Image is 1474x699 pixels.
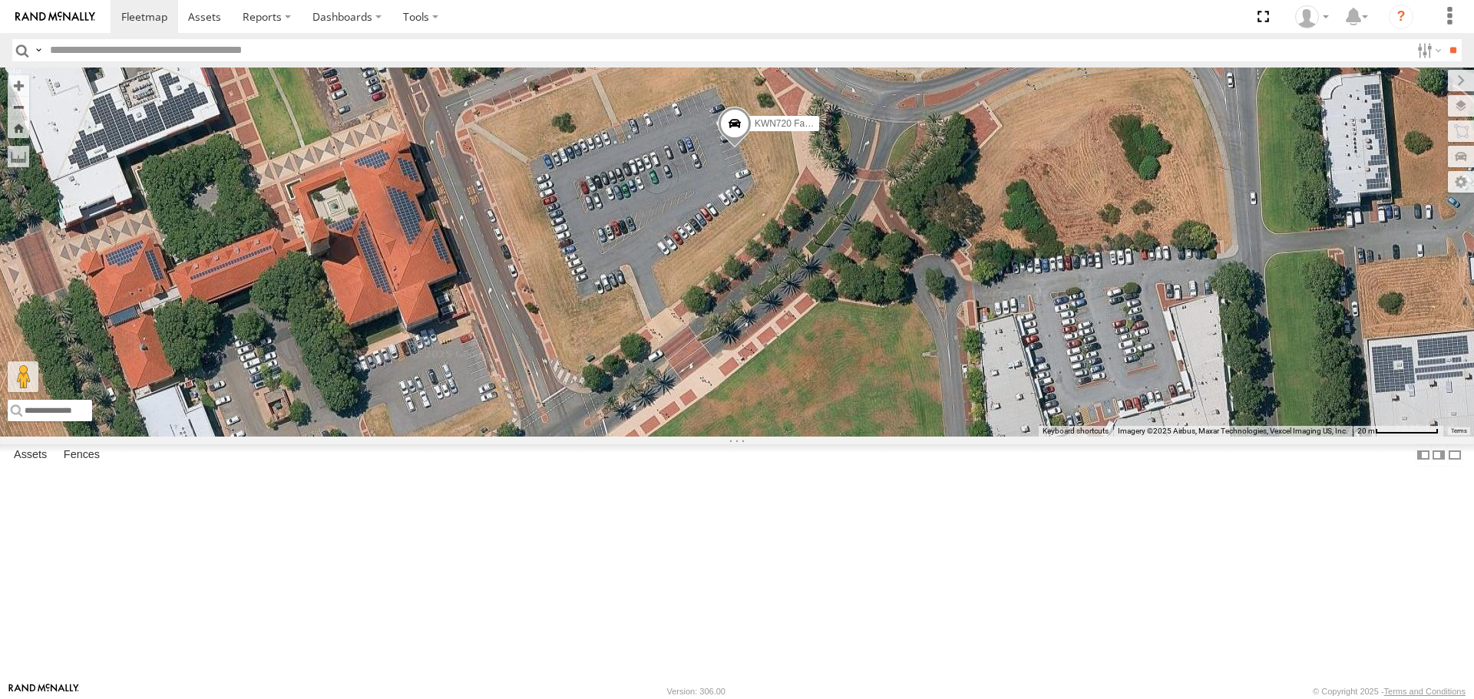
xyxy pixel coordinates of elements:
label: Measure [8,146,29,167]
label: Map Settings [1448,171,1474,193]
label: Assets [6,445,55,467]
div: Andrew Fisher [1290,5,1334,28]
a: Terms (opens in new tab) [1451,427,1467,434]
label: Dock Summary Table to the Left [1416,444,1431,467]
div: © Copyright 2025 - [1313,687,1466,696]
a: Terms and Conditions [1384,687,1466,696]
a: Visit our Website [8,684,79,699]
button: Zoom in [8,75,29,96]
img: rand-logo.svg [15,12,95,22]
button: Map Scale: 20 m per 79 pixels [1353,426,1443,437]
button: Drag Pegman onto the map to open Street View [8,361,38,392]
button: Zoom Home [8,117,29,138]
span: Imagery ©2025 Airbus, Maxar Technologies, Vexcel Imaging US, Inc. [1118,427,1348,435]
span: 20 m [1357,427,1375,435]
label: Search Query [32,39,45,61]
button: Zoom out [8,96,29,117]
label: Search Filter Options [1411,39,1444,61]
div: Version: 306.00 [667,687,725,696]
label: Hide Summary Table [1447,444,1462,467]
label: Fences [56,445,107,467]
button: Keyboard shortcuts [1043,426,1109,437]
span: KWN720 Facility Maint [755,119,848,130]
i: ? [1389,5,1413,29]
label: Dock Summary Table to the Right [1431,444,1446,467]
